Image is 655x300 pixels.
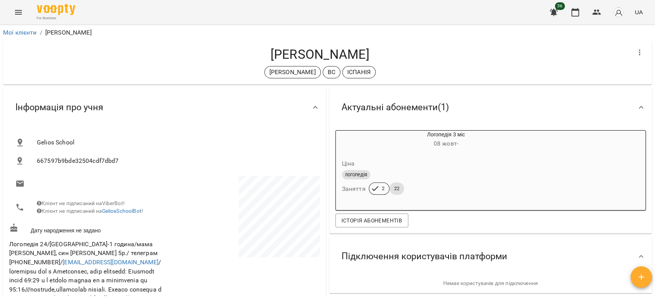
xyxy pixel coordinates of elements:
[37,208,143,214] span: Клієнт не підписаний на !
[342,101,449,113] span: Актуальні абонементи ( 1 )
[434,140,459,147] span: 08 жовт -
[102,208,142,214] a: GeliosSchoolBot
[347,68,371,77] p: ІСПАНІЯ
[329,237,652,276] div: Підключення користувачів платформи
[3,28,652,37] nav: breadcrumb
[342,250,507,262] span: Підключення користувачів платформи
[336,131,520,204] button: Логопедія 3 міс08 жовт- ЦіналогопедіяЗаняття222
[45,28,92,37] p: [PERSON_NAME]
[342,171,370,178] span: логопедія
[389,185,404,192] span: 22
[555,2,565,10] span: 36
[335,280,646,287] p: Немає користувачів для підключення
[632,5,646,19] button: UA
[323,66,340,78] div: ВС
[9,46,630,62] h4: [PERSON_NAME]
[37,16,75,21] span: For Business
[264,66,321,78] div: [PERSON_NAME]
[635,8,643,16] span: UA
[8,222,165,236] div: Дату народження не задано
[269,68,316,77] p: [PERSON_NAME]
[37,138,314,147] span: Gelios School
[37,156,314,166] span: 667597b9bde32504cdf7dbd7
[3,88,326,127] div: Інформація про учня
[15,101,103,113] span: Інформація про учня
[40,28,42,37] li: /
[37,200,125,206] span: Клієнт не підписаний на ViberBot!
[336,131,373,149] div: Логопедія 3 міс
[342,158,355,169] h6: Ціна
[342,216,402,225] span: Історія абонементів
[63,259,158,266] a: [EMAIL_ADDRESS][DOMAIN_NAME]
[328,68,335,77] p: ВС
[9,3,28,22] button: Menu
[3,29,37,36] a: Мої клієнти
[373,131,520,149] div: Логопедія 3 міс
[613,7,624,18] img: avatar_s.png
[342,184,366,194] h6: Заняття
[329,88,652,127] div: Актуальні абонементи(1)
[342,66,376,78] div: ІСПАНІЯ
[377,185,389,192] span: 2
[335,214,408,227] button: Історія абонементів
[37,4,75,15] img: Voopty Logo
